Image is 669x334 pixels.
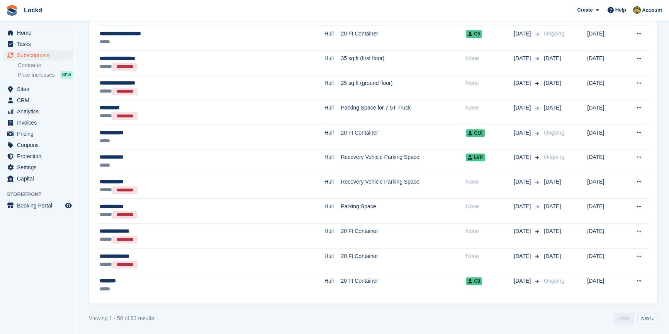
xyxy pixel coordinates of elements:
a: Preview store [64,201,73,210]
span: [DATE] [514,277,532,285]
span: [DATE] [514,227,532,235]
div: None [466,252,514,260]
a: menu [4,140,73,150]
a: menu [4,117,73,128]
td: Hull [324,174,341,199]
td: Hull [324,248,341,273]
a: menu [4,151,73,162]
span: [DATE] [544,55,561,61]
span: Ongoing [544,154,564,160]
img: Amy Bailey [633,6,641,14]
a: menu [4,162,73,173]
a: Next [637,313,657,324]
span: [DATE] [514,153,532,161]
td: 35 sq ft (first floor) [341,50,466,75]
span: [DATE] [514,252,532,260]
span: [DATE] [544,179,561,185]
span: [DATE] [544,228,561,234]
td: Hull [324,223,341,248]
td: 20 Ft Container [341,223,466,248]
span: C5 [466,30,482,38]
div: None [466,54,514,62]
div: None [466,104,514,112]
span: C8 [466,277,482,285]
a: menu [4,173,73,184]
td: Recovery Vehicle Parking Space [341,174,466,199]
a: menu [4,50,73,61]
div: None [466,79,514,87]
span: Ongoing [544,278,564,284]
td: [DATE] [587,199,622,223]
span: [DATE] [544,80,561,86]
span: [DATE] [514,104,532,112]
td: [DATE] [587,273,622,297]
a: menu [4,95,73,106]
a: menu [4,200,73,211]
nav: Pages [613,313,659,324]
td: 25 sq ft (ground floor) [341,75,466,100]
td: 20 Ft Container [341,26,466,51]
div: NEW [60,71,73,79]
a: menu [4,27,73,38]
a: menu [4,128,73,139]
span: Booking Portal [17,200,63,211]
span: Ongoing [544,30,564,37]
td: [DATE] [587,125,622,149]
td: Hull [324,149,341,174]
td: 20 Ft Container [341,125,466,149]
span: [DATE] [514,202,532,211]
span: Sites [17,84,63,94]
td: Parking Space for 7.5T Truck [341,100,466,125]
span: [DATE] [514,54,532,62]
img: stora-icon-8386f47178a22dfd0bd8f6a31ec36ba5ce8667c1dd55bd0f319d3a0aa187defe.svg [6,5,18,16]
span: Create [577,6,593,14]
a: menu [4,84,73,94]
span: Settings [17,162,63,173]
span: Protection [17,151,63,162]
a: Previous [614,313,634,324]
span: Invoices [17,117,63,128]
div: None [466,202,514,211]
span: C10 [466,129,485,137]
td: Hull [324,100,341,125]
span: [DATE] [514,30,532,38]
td: 20 Ft Container [341,273,466,297]
td: Hull [324,199,341,223]
div: None [466,227,514,235]
td: [DATE] [587,248,622,273]
a: Price increases NEW [18,71,73,79]
td: Hull [324,125,341,149]
a: Lockd [21,4,45,17]
span: Subscriptions [17,50,63,61]
td: Hull [324,50,341,75]
span: [DATE] [514,129,532,137]
span: [DATE] [544,203,561,209]
span: Account [642,7,662,14]
span: Ongoing [544,130,564,136]
span: Help [615,6,626,14]
span: Price increases [18,71,55,79]
span: [DATE] [514,178,532,186]
span: [DATE] [544,253,561,259]
td: [DATE] [587,223,622,248]
span: CRM [17,95,63,106]
span: Tasks [17,39,63,49]
span: LVP [466,154,485,161]
span: [DATE] [544,105,561,111]
span: Storefront [7,191,77,198]
a: menu [4,39,73,49]
td: 20 Ft Container [341,248,466,273]
td: [DATE] [587,50,622,75]
td: Hull [324,26,341,51]
td: Hull [324,273,341,297]
td: Hull [324,75,341,100]
td: [DATE] [587,174,622,199]
div: None [466,178,514,186]
td: [DATE] [587,149,622,174]
span: Coupons [17,140,63,150]
td: [DATE] [587,100,622,125]
span: Analytics [17,106,63,117]
td: Parking Space [341,199,466,223]
td: [DATE] [587,26,622,51]
a: Contracts [18,62,73,69]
